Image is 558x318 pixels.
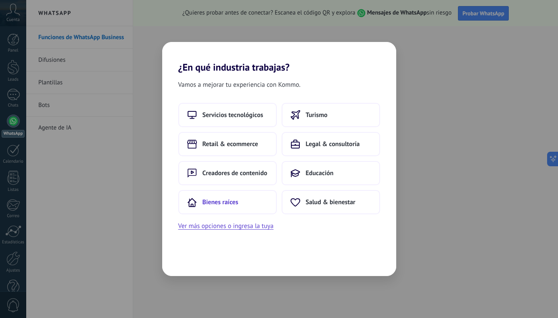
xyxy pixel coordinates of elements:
button: Servicios tecnológicos [178,103,277,127]
button: Creadores de contenido [178,161,277,185]
span: Creadores de contenido [203,169,268,177]
span: Bienes raíces [203,198,238,206]
button: Educación [282,161,380,185]
span: Servicios tecnológicos [203,111,263,119]
span: Educación [306,169,334,177]
span: Vamos a mejorar tu experiencia con Kommo. [178,79,301,90]
button: Ver más opciones o ingresa la tuya [178,221,274,231]
button: Legal & consultoría [282,132,380,156]
span: Retail & ecommerce [203,140,258,148]
span: Legal & consultoría [306,140,360,148]
button: Retail & ecommerce [178,132,277,156]
button: Salud & bienestar [282,190,380,214]
span: Turismo [306,111,328,119]
button: Turismo [282,103,380,127]
h2: ¿En qué industria trabajas? [162,42,396,73]
span: Salud & bienestar [306,198,355,206]
button: Bienes raíces [178,190,277,214]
